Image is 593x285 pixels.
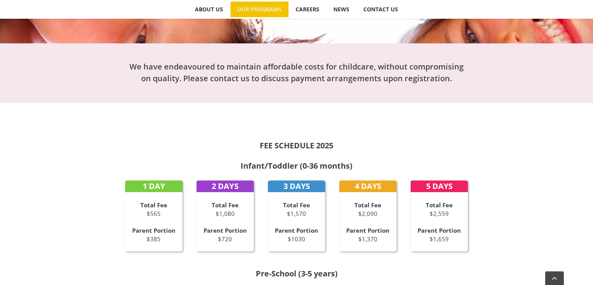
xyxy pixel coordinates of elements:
[346,226,389,234] strong: Parent Portion
[268,226,326,244] p: $1030
[289,2,326,17] a: CAREERS
[230,2,289,17] a: OUR PROGRAMS
[283,201,310,209] strong: Total Fee
[333,7,349,12] span: NEWS
[125,226,183,244] p: $385
[212,201,239,209] strong: Total Fee
[354,181,381,191] strong: 4 DAYS
[268,201,326,218] p: $1,570
[418,226,461,234] strong: Parent Portion
[196,201,254,218] p: $1,080
[256,268,338,279] strong: Pre-School (3-5 years)
[354,201,381,209] strong: Total Fee
[237,7,281,12] span: OUR PROGRAMS
[241,160,352,171] strong: Infant/Toddler (0-36 months)
[140,201,167,209] strong: Total Fee
[212,181,238,191] strong: 2 DAYS
[339,201,397,218] p: $2,090
[411,226,468,244] p: $1,659
[125,201,183,218] p: $565
[339,226,397,244] p: $1,370
[275,226,318,234] strong: Parent Portion
[426,201,453,209] strong: Total Fee
[132,226,175,234] strong: Parent Portion
[188,2,230,17] a: ABOUT US
[260,140,333,151] strong: FEE SCHEDULE 2025
[143,181,165,191] strong: 1 DAY
[426,181,452,191] strong: 5 DAYS
[363,7,398,12] span: CONTACT US
[283,181,310,191] strong: 3 DAYS
[296,7,319,12] span: CAREERS
[411,201,468,218] p: $2,559
[195,7,223,12] span: ABOUT US
[204,226,247,234] strong: Parent Portion
[196,226,254,244] p: $720
[125,61,468,84] h2: We have endeavoured to maintain affordable costs for childcare, without compromising on quality. ...
[357,2,405,17] a: CONTACT US
[327,2,356,17] a: NEWS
